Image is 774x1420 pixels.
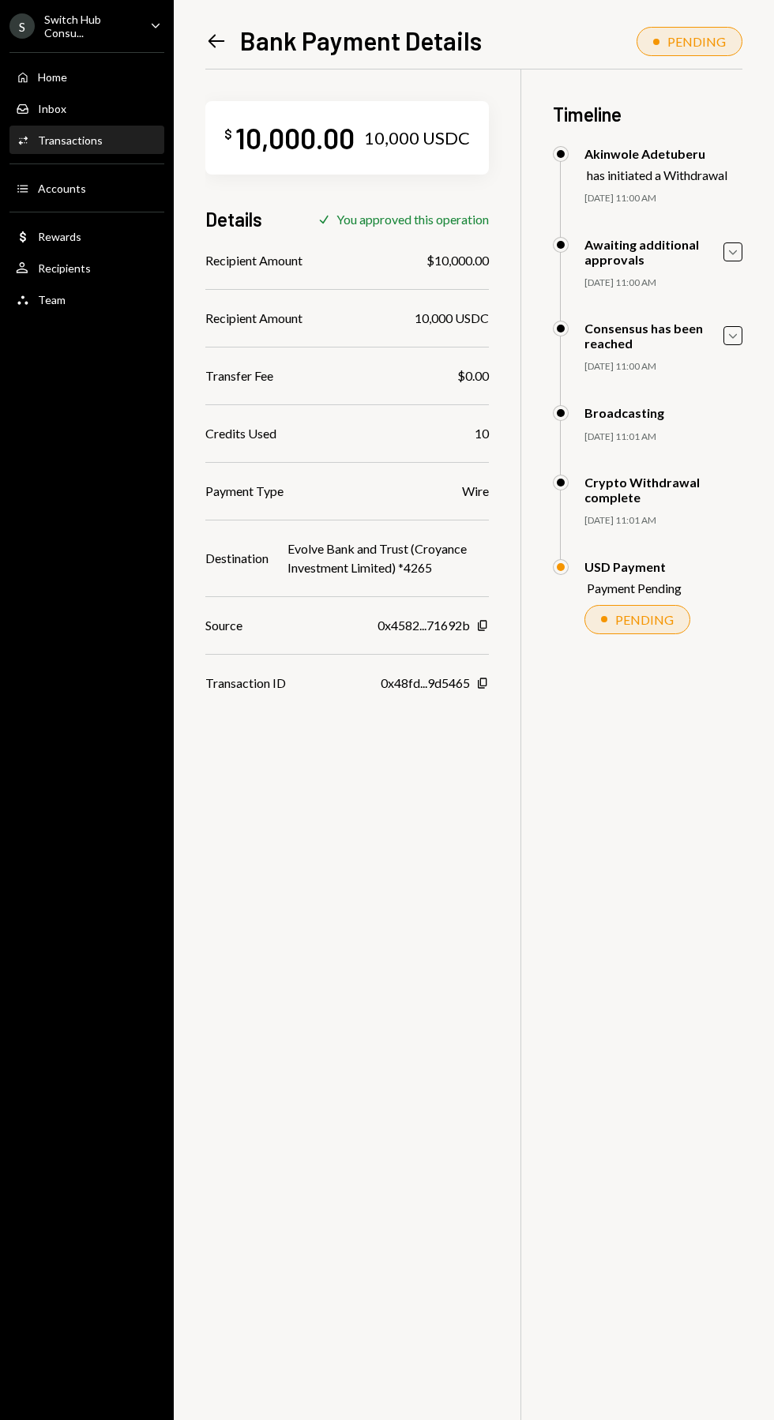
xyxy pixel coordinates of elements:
[381,674,470,693] div: 0x48fd...9d5465
[584,475,742,505] div: Crypto Withdrawal complete
[38,182,86,195] div: Accounts
[205,482,284,501] div: Payment Type
[287,539,489,577] div: Evolve Bank and Trust (Croyance Investment Limited) *4265
[205,616,242,635] div: Source
[9,174,164,202] a: Accounts
[9,222,164,250] a: Rewards
[9,126,164,154] a: Transactions
[38,293,66,306] div: Team
[462,482,489,501] div: Wire
[584,237,723,267] div: Awaiting additional approvals
[44,13,137,39] div: Switch Hub Consu...
[587,167,727,182] div: has initiated a Withdrawal
[584,360,742,374] div: [DATE] 11:00 AM
[9,13,35,39] div: S
[584,146,727,161] div: Akinwole Adetuberu
[667,34,726,49] div: PENDING
[584,276,742,290] div: [DATE] 11:00 AM
[205,309,302,328] div: Recipient Amount
[205,366,273,385] div: Transfer Fee
[38,133,103,147] div: Transactions
[38,70,67,84] div: Home
[9,254,164,282] a: Recipients
[584,192,742,205] div: [DATE] 11:00 AM
[205,674,286,693] div: Transaction ID
[587,580,682,595] div: Payment Pending
[553,101,742,127] h3: Timeline
[584,430,742,444] div: [DATE] 11:01 AM
[240,24,482,56] h1: Bank Payment Details
[584,559,682,574] div: USD Payment
[205,424,276,443] div: Credits Used
[9,62,164,91] a: Home
[415,309,489,328] div: 10,000 USDC
[584,405,664,420] div: Broadcasting
[9,94,164,122] a: Inbox
[426,251,489,270] div: $10,000.00
[584,321,723,351] div: Consensus has been reached
[336,212,489,227] div: You approved this operation
[584,514,742,528] div: [DATE] 11:01 AM
[38,230,81,243] div: Rewards
[475,424,489,443] div: 10
[224,126,232,142] div: $
[205,549,269,568] div: Destination
[38,261,91,275] div: Recipients
[9,285,164,314] a: Team
[38,102,66,115] div: Inbox
[235,120,355,156] div: 10,000.00
[378,616,470,635] div: 0x4582...71692b
[205,206,262,232] h3: Details
[457,366,489,385] div: $0.00
[205,251,302,270] div: Recipient Amount
[364,127,470,149] div: 10,000 USDC
[615,612,674,627] div: PENDING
